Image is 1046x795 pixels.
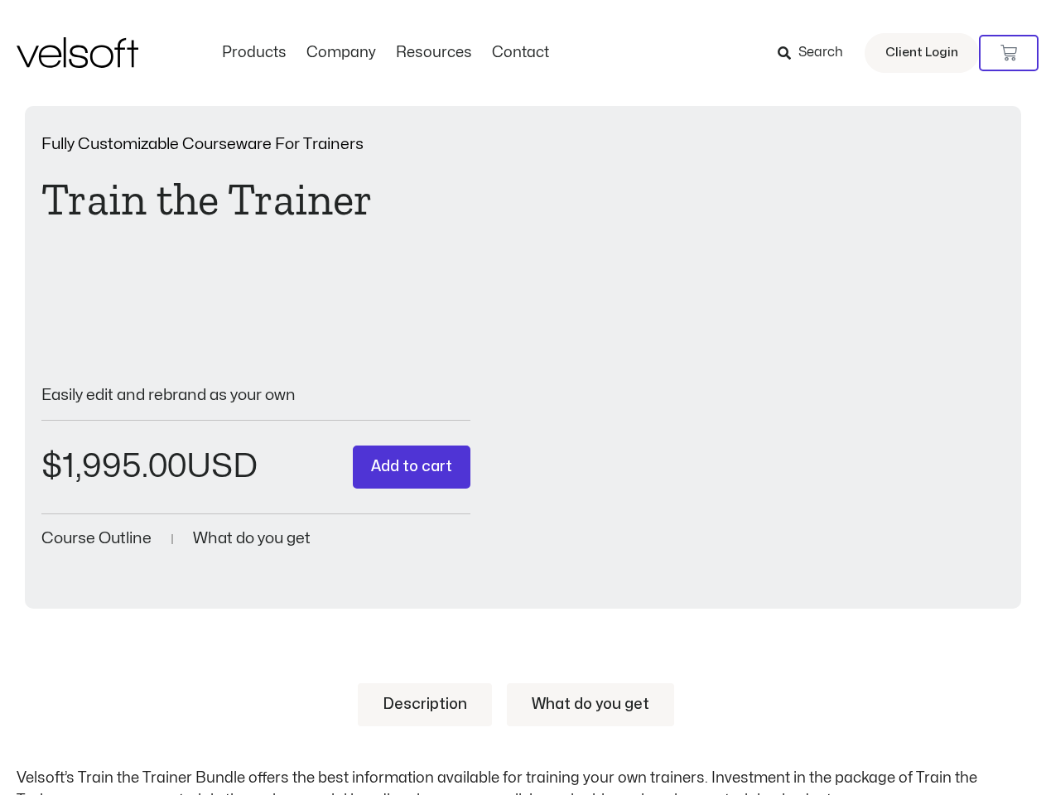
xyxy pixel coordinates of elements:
[885,42,958,64] span: Client Login
[865,33,979,73] a: Client Login
[507,683,674,726] a: What do you get
[41,531,152,547] a: Course Outline
[358,683,492,726] a: Description
[212,44,296,62] a: ProductsMenu Toggle
[193,531,311,547] a: What do you get
[482,44,559,62] a: ContactMenu Toggle
[41,388,470,403] p: Easily edit and rebrand as your own
[296,44,386,62] a: CompanyMenu Toggle
[41,450,186,483] bdi: 1,995.00
[798,42,843,64] span: Search
[41,450,62,483] span: $
[353,446,470,489] button: Add to cart
[386,44,482,62] a: ResourcesMenu Toggle
[778,39,855,67] a: Search
[17,37,138,68] img: Velsoft Training Materials
[41,137,470,152] p: Fully Customizable Courseware For Trainers
[41,177,470,222] h1: Train the Trainer
[212,44,559,62] nav: Menu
